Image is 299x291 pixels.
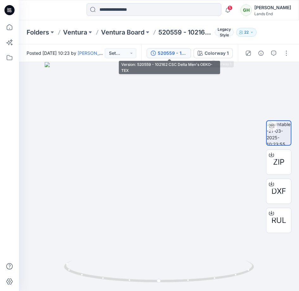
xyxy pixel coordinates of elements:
[78,50,113,56] a: [PERSON_NAME]
[101,28,144,37] a: Ventura Board
[271,215,286,226] span: RUL
[194,48,233,58] button: Colorway 1
[227,5,232,10] span: 5
[240,4,252,16] div: GH
[236,28,257,37] button: 22
[256,48,266,58] button: Details
[273,156,284,168] span: ZIP
[147,48,191,58] button: 520559 - 102162 CSC Delta Men's OEKO-TEX
[212,28,234,37] button: Legacy Style
[27,50,105,56] span: Posted [DATE] 10:23 by
[254,4,291,11] div: [PERSON_NAME]
[244,29,249,36] p: 22
[271,186,286,197] span: DXF
[63,28,87,37] a: Ventura
[205,50,229,57] div: Colorway 1
[254,11,291,16] div: Lands End
[27,28,49,37] a: Folders
[267,121,291,145] img: turntable-21-03-2025-10:23:55
[158,28,212,37] p: 520559 - 102162 CSC Delta Men's OEKO-TEX
[215,28,234,36] span: Legacy Style
[158,50,187,57] div: 520559 - 102162 CSC Delta Men's OEKO-TEX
